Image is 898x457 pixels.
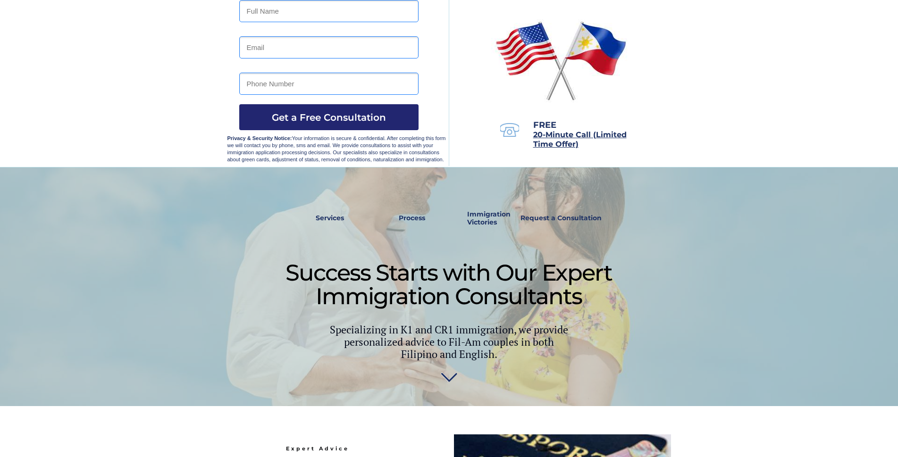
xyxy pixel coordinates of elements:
a: Request a Consultation [516,208,606,229]
strong: Request a Consultation [520,214,602,222]
input: Email [239,36,419,58]
a: Services [310,208,351,229]
span: Specializing in K1 and CR1 immigration, we provide personalized advice to Fil-Am couples in both ... [330,323,568,361]
span: Expert Advice [286,445,349,452]
span: Get a Free Consultation [239,112,419,123]
button: Get a Free Consultation [239,104,419,130]
a: Immigration Victories [463,208,495,229]
span: Success Starts with Our Expert Immigration Consultants [285,259,612,310]
span: FREE [533,120,556,130]
input: Phone Number [239,73,419,95]
strong: Privacy & Security Notice: [227,135,292,141]
strong: Services [316,214,344,222]
strong: Process [399,214,425,222]
a: 20-Minute Call (Limited Time Offer) [533,131,627,148]
a: Process [394,208,430,229]
span: Your information is secure & confidential. After completing this form we will contact you by phon... [227,135,446,162]
strong: Immigration Victories [467,210,511,226]
span: 20-Minute Call (Limited Time Offer) [533,130,627,149]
